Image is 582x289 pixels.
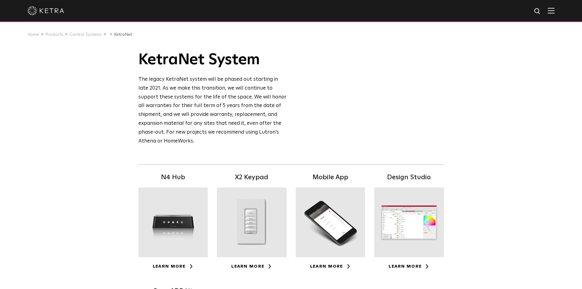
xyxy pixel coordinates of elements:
[45,32,63,37] a: Products
[389,264,429,269] a: Learn More
[534,8,541,15] img: search icon
[27,32,39,37] a: Home
[138,75,287,146] div: The legacy KetraNet system will be phased out starting in late 2021. As we make this transition, ...
[217,172,287,183] h5: X2 Keypad
[296,172,365,183] h5: Mobile App
[114,32,132,37] a: KetraNet
[374,172,444,183] h5: Design Studio
[27,6,64,15] img: ketra-logo-2019-white
[138,51,287,69] h1: KetraNet System
[138,172,208,183] h5: N4 Hub
[153,264,193,269] a: Learn More
[231,264,272,269] a: Learn More
[310,264,351,269] a: Learn More
[69,32,102,37] a: Control Systems
[548,8,555,13] img: Hamburger%20Nav.svg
